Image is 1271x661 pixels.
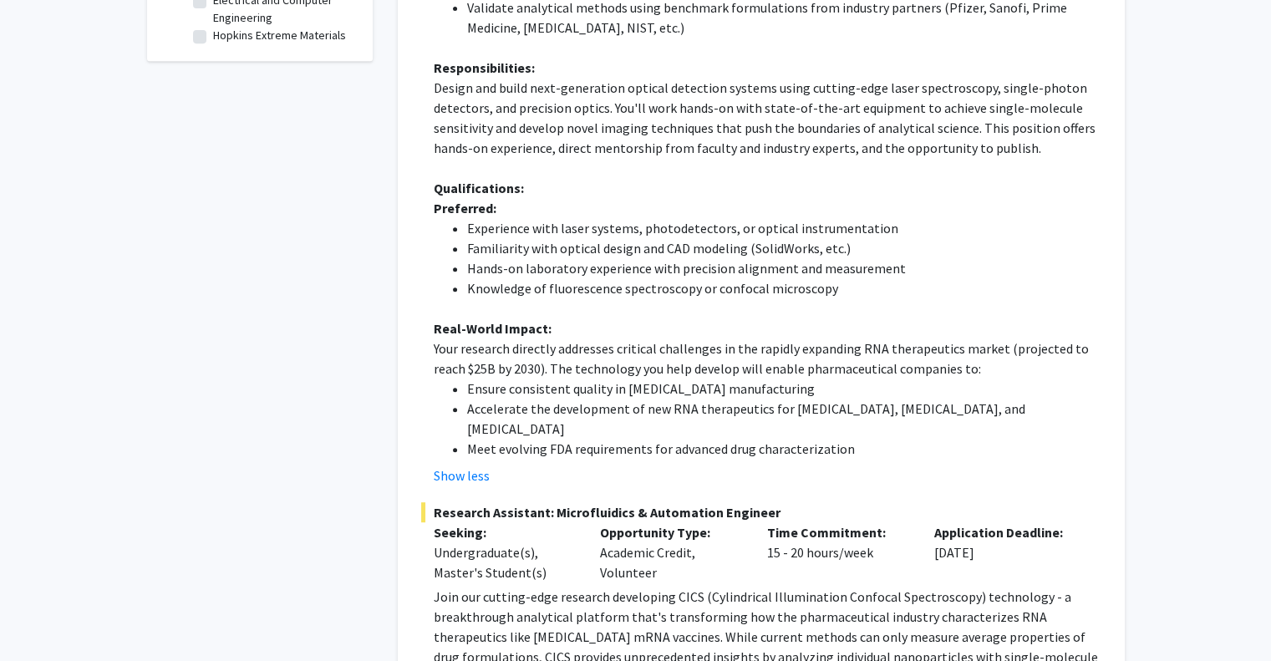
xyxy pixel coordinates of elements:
li: Ensure consistent quality in [MEDICAL_DATA] manufacturing [467,379,1101,399]
p: Time Commitment: [767,522,909,542]
li: Knowledge of fluorescence spectroscopy or confocal microscopy [467,278,1101,298]
div: 15 - 20 hours/week [755,522,922,582]
p: Application Deadline: [934,522,1076,542]
p: Design and build next-generation optical detection systems using cutting-edge laser spectroscopy,... [434,78,1101,158]
div: Academic Credit, Volunteer [587,522,755,582]
li: Hands-on laboratory experience with precision alignment and measurement [467,258,1101,278]
li: Familiarity with optical design and CAD modeling (SolidWorks, etc.) [467,238,1101,258]
button: Show less [434,465,490,486]
strong: Preferred: [434,200,496,216]
li: Experience with laser systems, photodetectors, or optical instrumentation [467,218,1101,238]
iframe: Chat [13,586,71,648]
div: Undergraduate(s), Master's Student(s) [434,542,576,582]
p: Your research directly addresses critical challenges in the rapidly expanding RNA therapeutics ma... [434,338,1101,379]
strong: Responsibilities: [434,59,535,76]
div: [DATE] [922,522,1089,582]
strong: Qualifications: [434,180,524,196]
p: Seeking: [434,522,576,542]
p: Opportunity Type: [600,522,742,542]
strong: Real-World Impact: [434,320,552,337]
span: Research Assistant: Microfluidics & Automation Engineer [421,502,1101,522]
li: Meet evolving FDA requirements for advanced drug characterization [467,439,1101,459]
li: Accelerate the development of new RNA therapeutics for [MEDICAL_DATA], [MEDICAL_DATA], and [MEDIC... [467,399,1101,439]
label: Hopkins Extreme Materials Institute [213,27,352,62]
